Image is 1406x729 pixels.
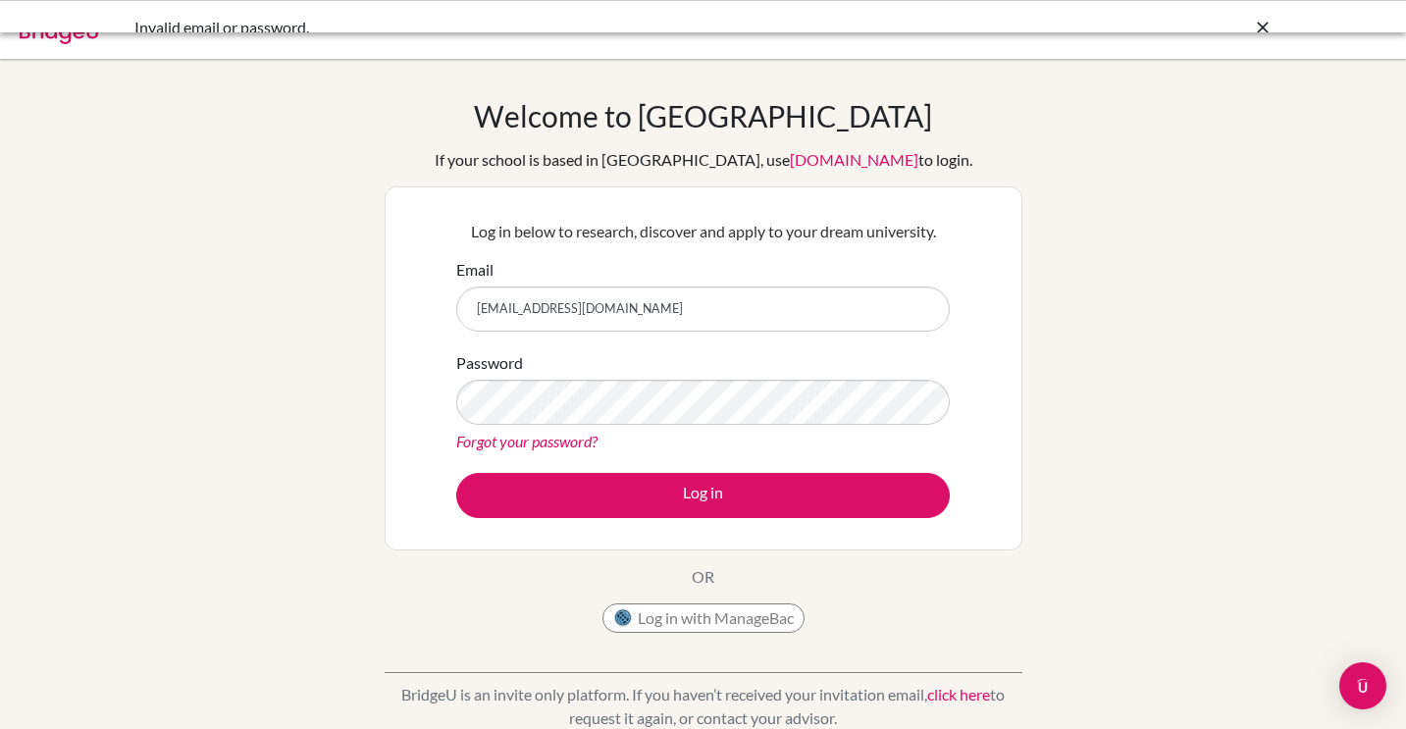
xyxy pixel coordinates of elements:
div: If your school is based in [GEOGRAPHIC_DATA], use to login. [435,148,972,172]
button: Log in with ManageBac [602,603,805,633]
label: Password [456,351,523,375]
a: click here [927,685,990,703]
p: Log in below to research, discover and apply to your dream university. [456,220,950,243]
div: Open Intercom Messenger [1339,662,1386,709]
h1: Welcome to [GEOGRAPHIC_DATA] [474,98,932,133]
p: OR [692,565,714,589]
button: Log in [456,473,950,518]
a: Forgot your password? [456,432,598,450]
a: [DOMAIN_NAME] [790,150,918,169]
div: Invalid email or password. [134,16,978,39]
label: Email [456,258,494,282]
